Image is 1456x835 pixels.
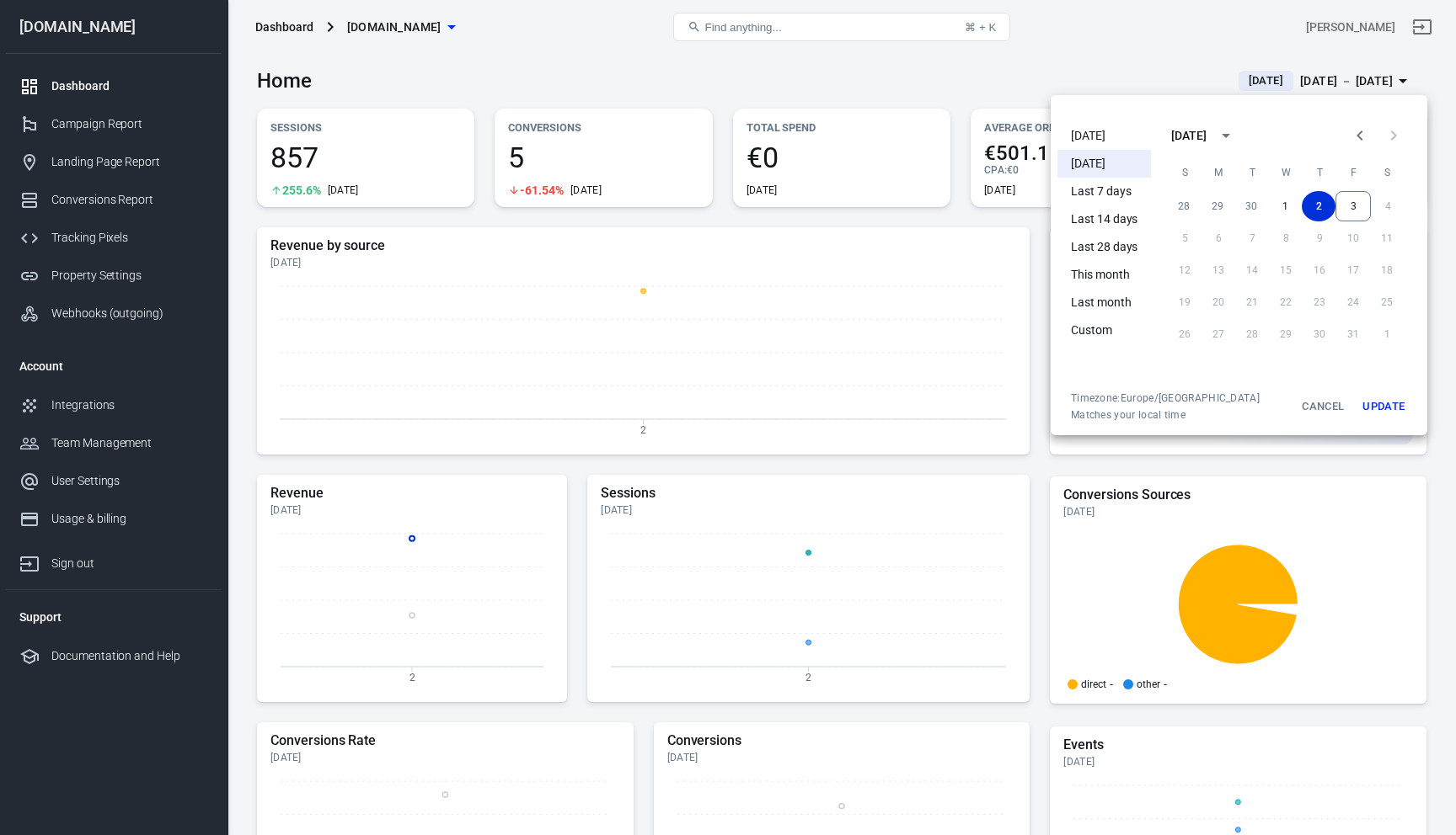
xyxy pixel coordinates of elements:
button: 3 [1336,191,1371,221]
button: 1 [1268,191,1302,221]
span: Wednesday [1271,156,1301,189]
button: 28 [1167,191,1201,221]
span: Saturday [1372,156,1402,189]
div: Timezone: Europe/[GEOGRAPHIC_DATA] [1071,391,1260,405]
button: Update [1357,391,1410,422]
span: Matches your local time [1071,408,1260,422]
span: Monday [1203,156,1234,189]
button: Previous month [1343,119,1377,152]
button: 2 [1302,191,1336,221]
span: Tuesday [1237,156,1267,189]
li: Last month [1057,289,1151,316]
li: Last 7 days [1057,178,1151,205]
li: [DATE] [1057,150,1151,178]
span: Sunday [1170,156,1200,189]
button: calendar view is open, switch to year view [1212,121,1240,150]
button: 30 [1234,191,1268,221]
li: Custom [1057,316,1151,344]
div: [DATE] [1171,127,1207,145]
li: Last 14 days [1057,205,1151,233]
span: Friday [1338,156,1368,189]
li: Last 28 days [1057,233,1151,261]
span: Thursday [1304,156,1335,189]
li: [DATE] [1057,122,1151,150]
button: Cancel [1296,391,1350,422]
button: 29 [1201,191,1234,221]
li: This month [1057,261,1151,289]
